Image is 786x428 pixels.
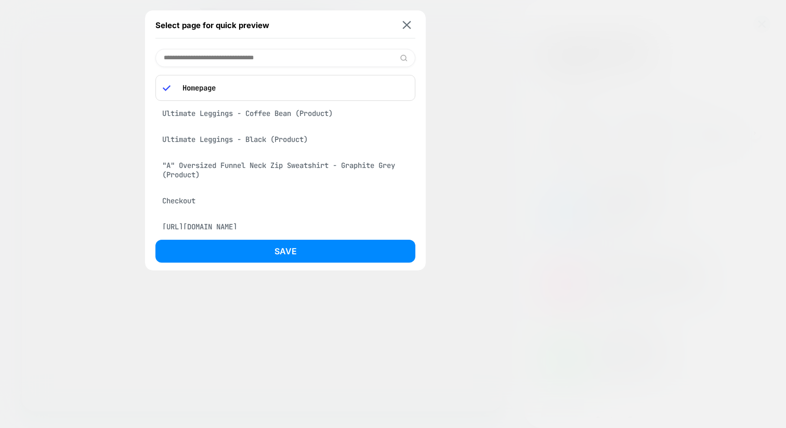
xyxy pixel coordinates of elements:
[155,20,269,30] span: Select page for quick preview
[155,103,415,123] div: Ultimate Leggings - Coffee Bean (Product)
[163,84,171,92] img: blue checkmark
[155,129,415,149] div: Ultimate Leggings - Black (Product)
[400,54,408,62] img: edit
[155,155,415,185] div: "A" Oversized Funnel Neck Zip Sweatshirt - Graphite Grey (Product)
[155,191,415,211] div: Checkout
[177,83,408,93] p: Homepage
[155,217,415,237] div: [URL][DOMAIN_NAME]
[155,240,415,263] button: Save
[403,21,411,29] img: close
